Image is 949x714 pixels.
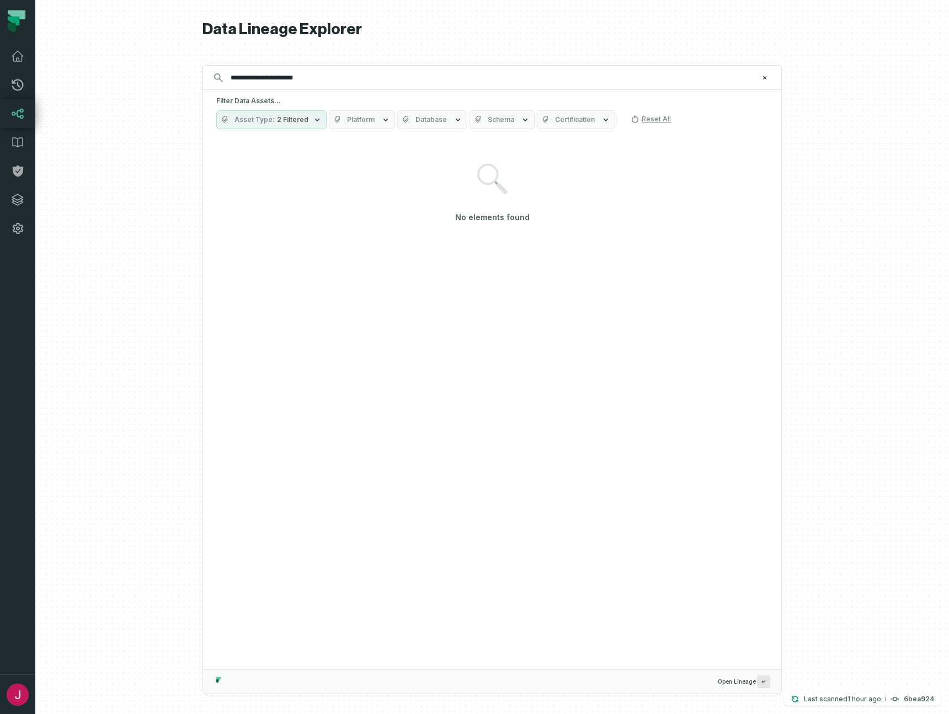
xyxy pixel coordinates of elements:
[718,675,770,688] span: Open Lineage
[470,110,535,129] button: Schema
[216,110,327,129] button: Asset Type2 Filtered
[847,695,881,703] relative-time: Sep 15, 2025, 8:51 AM EDT
[397,110,467,129] button: Database
[202,20,782,39] h1: Data Lineage Explorer
[415,115,447,124] span: Database
[488,115,514,124] span: Schema
[455,212,530,223] h4: No elements found
[234,115,275,124] span: Asset Type
[329,110,395,129] button: Platform
[203,136,781,669] div: Suggestions
[537,110,615,129] button: Certification
[804,694,881,705] p: Last scanned
[784,692,941,706] button: Last scanned[DATE] 8:51:12 AM6bea924
[216,97,768,105] h5: Filter Data Assets...
[904,696,934,702] h4: 6bea924
[626,110,675,128] button: Reset All
[347,115,375,124] span: Platform
[759,72,770,83] button: Clear search query
[7,684,29,706] img: avatar of James Kim
[555,115,595,124] span: Certification
[277,115,308,124] span: 2 Filtered
[757,675,770,688] span: Press ↵ to add a new Data Asset to the graph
